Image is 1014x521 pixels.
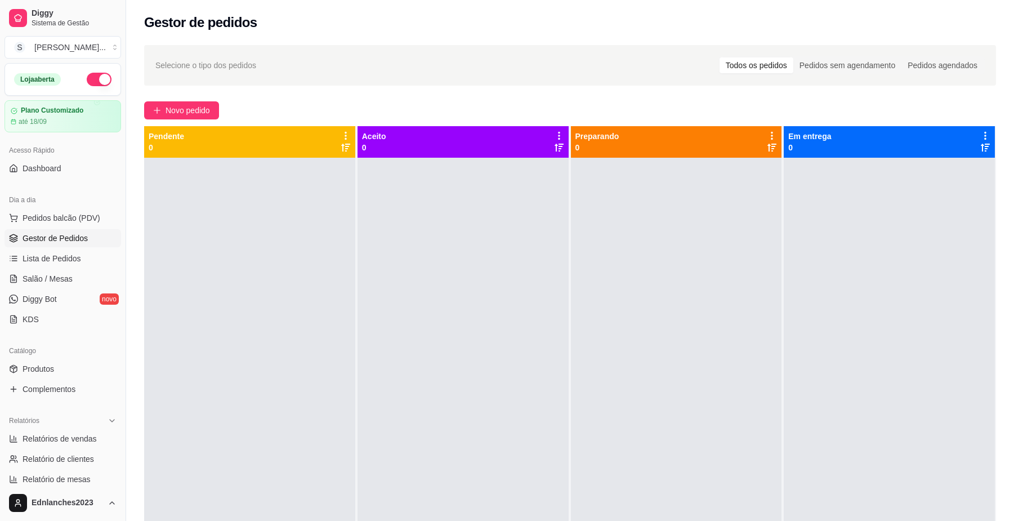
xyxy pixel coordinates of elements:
button: Ednlanches2023 [5,489,121,516]
span: Ednlanches2023 [32,498,103,508]
button: Pedidos balcão (PDV) [5,209,121,227]
article: Plano Customizado [21,106,83,115]
p: 0 [575,142,619,153]
a: Salão / Mesas [5,270,121,288]
div: Pedidos sem agendamento [793,57,901,73]
span: Relatórios de vendas [23,433,97,444]
a: Relatórios de vendas [5,430,121,448]
span: KDS [23,314,39,325]
button: Novo pedido [144,101,219,119]
span: Dashboard [23,163,61,174]
a: Diggy Botnovo [5,290,121,308]
p: Preparando [575,131,619,142]
span: Relatório de mesas [23,474,91,485]
div: Catálogo [5,342,121,360]
p: 0 [788,142,831,153]
span: Diggy Bot [23,293,57,305]
span: Gestor de Pedidos [23,233,88,244]
div: [PERSON_NAME] ... [34,42,106,53]
span: plus [153,106,161,114]
span: Diggy [32,8,117,19]
div: Dia a dia [5,191,121,209]
span: Pedidos balcão (PDV) [23,212,100,224]
a: DiggySistema de Gestão [5,5,121,32]
a: Dashboard [5,159,121,177]
span: Lista de Pedidos [23,253,81,264]
a: KDS [5,310,121,328]
p: Pendente [149,131,184,142]
a: Plano Customizadoaté 18/09 [5,100,121,132]
div: Pedidos agendados [901,57,984,73]
a: Relatório de clientes [5,450,121,468]
p: Em entrega [788,131,831,142]
div: Acesso Rápido [5,141,121,159]
span: Novo pedido [166,104,210,117]
span: Sistema de Gestão [32,19,117,28]
span: Relatório de clientes [23,453,94,465]
span: Relatórios [9,416,39,425]
p: Aceito [362,131,386,142]
button: Select a team [5,36,121,59]
div: Todos os pedidos [720,57,793,73]
button: Alterar Status [87,73,111,86]
span: Complementos [23,384,75,395]
p: 0 [149,142,184,153]
span: Selecione o tipo dos pedidos [155,59,256,72]
a: Lista de Pedidos [5,250,121,268]
span: Salão / Mesas [23,273,73,284]
span: Produtos [23,363,54,375]
article: até 18/09 [19,117,47,126]
div: Loja aberta [14,73,61,86]
span: S [14,42,25,53]
a: Gestor de Pedidos [5,229,121,247]
a: Complementos [5,380,121,398]
h2: Gestor de pedidos [144,14,257,32]
p: 0 [362,142,386,153]
a: Relatório de mesas [5,470,121,488]
a: Produtos [5,360,121,378]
